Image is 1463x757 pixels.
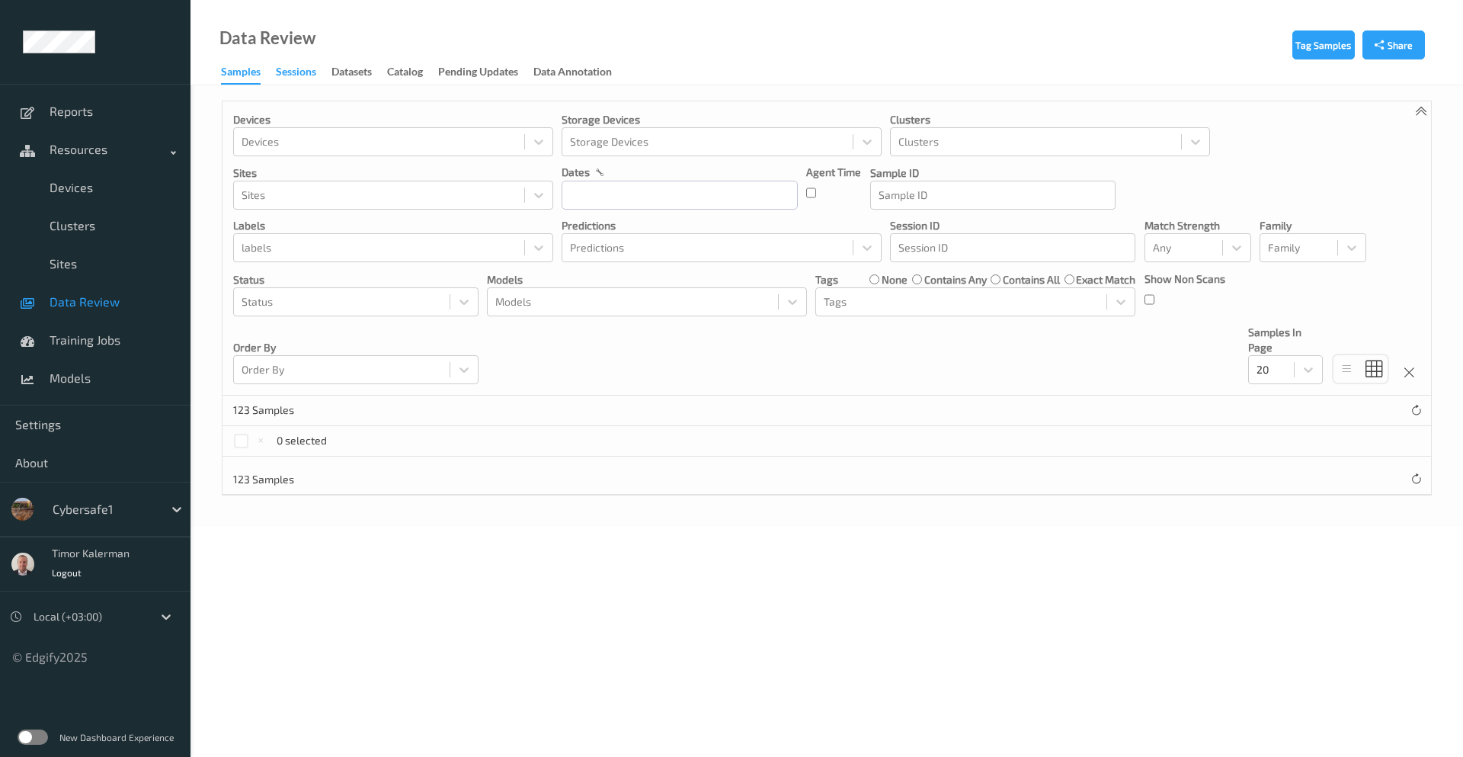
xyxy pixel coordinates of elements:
[233,272,479,287] p: Status
[233,472,347,487] p: 123 Samples
[562,112,882,127] p: Storage Devices
[533,62,627,83] a: Data Annotation
[882,272,908,287] label: none
[438,62,533,83] a: Pending Updates
[562,218,882,233] p: Predictions
[1260,218,1366,233] p: Family
[233,112,553,127] p: Devices
[1248,325,1323,355] p: Samples In Page
[1362,30,1425,59] button: Share
[438,64,518,83] div: Pending Updates
[387,62,438,83] a: Catalog
[233,218,553,233] p: labels
[219,30,315,46] div: Data Review
[277,433,327,448] p: 0 selected
[890,112,1210,127] p: Clusters
[331,62,387,83] a: Datasets
[331,64,372,83] div: Datasets
[487,272,807,287] p: Models
[1292,30,1355,59] button: Tag Samples
[870,165,1116,181] p: Sample ID
[1076,272,1135,287] label: exact match
[221,64,261,85] div: Samples
[1144,218,1251,233] p: Match Strength
[1144,271,1225,287] p: Show Non Scans
[890,218,1135,233] p: Session ID
[387,64,423,83] div: Catalog
[233,340,479,355] p: Order By
[233,403,347,418] p: 123 Samples
[233,165,553,181] p: Sites
[562,165,590,180] p: dates
[276,62,331,83] a: Sessions
[924,272,987,287] label: contains any
[533,64,612,83] div: Data Annotation
[815,272,838,287] p: Tags
[221,62,276,85] a: Samples
[806,165,861,180] p: Agent Time
[276,64,316,83] div: Sessions
[1003,272,1060,287] label: contains all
